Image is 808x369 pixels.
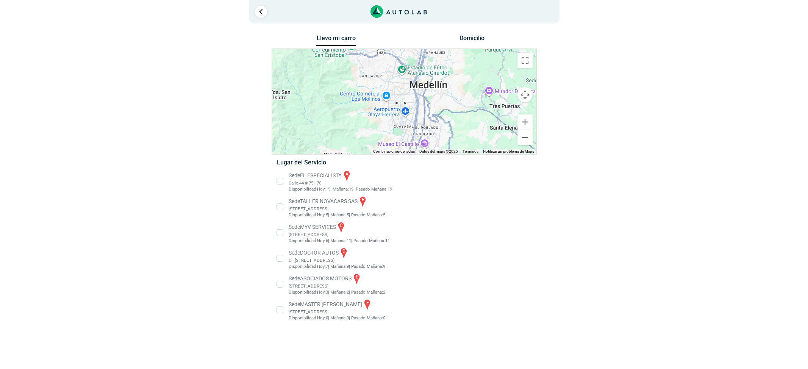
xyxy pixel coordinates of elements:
button: Domicilio [452,34,492,45]
button: Controles de visualización del mapa [517,87,533,102]
span: Datos del mapa ©2025 [419,149,458,153]
button: Reducir [517,130,533,145]
h5: Lugar del Servicio [277,159,531,166]
a: Abre esta zona en Google Maps (se abre en una nueva ventana) [274,144,299,154]
a: Términos (se abre en una nueva pestaña) [463,149,478,153]
button: Ampliar [517,114,533,130]
a: Link al sitio de autolab [370,8,427,15]
a: Ir al paso anterior [255,6,267,18]
img: Google [274,144,299,154]
a: Notificar un problema de Maps [483,149,534,153]
button: Combinaciones de teclas [373,149,415,154]
button: Cambiar a la vista en pantalla completa [517,53,533,68]
button: Llevo mi carro [316,34,356,46]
